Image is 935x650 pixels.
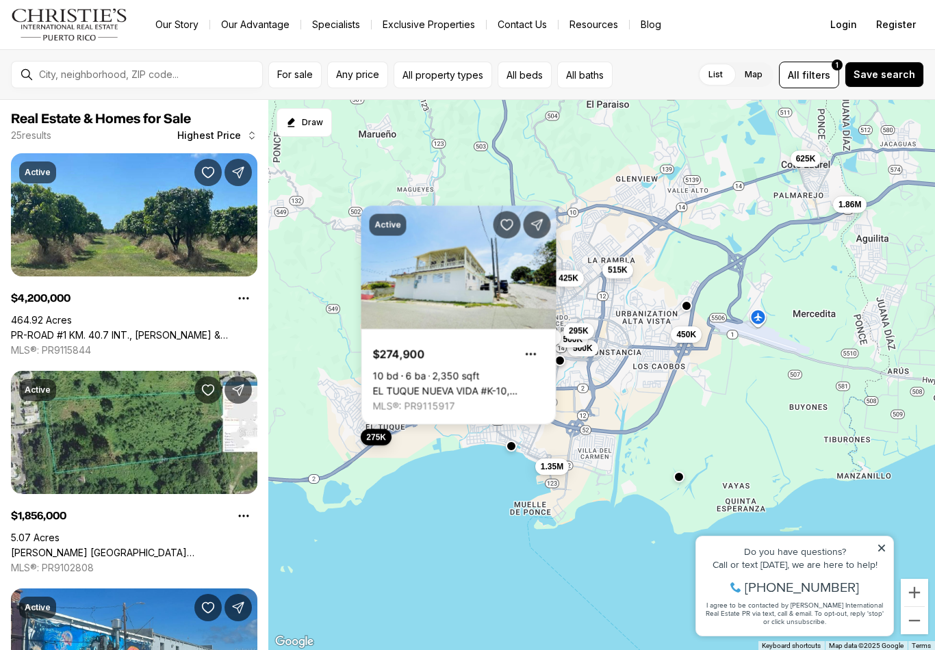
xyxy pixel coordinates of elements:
a: EL TUQUE NUEVA VIDA #K-10, PONCE PR, 00780 [373,385,545,398]
button: Property options [230,285,257,312]
button: Share Property [225,376,252,404]
button: 500K [557,331,588,348]
span: 1.86M [838,198,861,209]
span: All [788,68,799,82]
button: Start drawing [277,108,332,137]
a: Blog [630,15,672,34]
span: Highest Price [177,130,241,141]
span: 500K [573,342,593,353]
span: Save search [854,69,915,80]
button: Save Property: #45 Playa de Ponce SALMON ST [194,594,222,621]
a: Coto Laurel CALLE EL RINCÓN, PONCE PR, 00780 [11,547,257,559]
span: filters [802,68,830,82]
span: 1 [836,60,838,70]
button: Zoom in [901,579,928,606]
button: Register [868,11,924,38]
img: logo [11,8,128,41]
button: All baths [557,62,613,88]
span: 500K [563,334,582,345]
div: Do you have questions? [14,31,198,40]
button: 295K [563,323,594,339]
span: Register [876,19,916,30]
span: 295K [569,326,589,337]
span: Login [830,19,857,30]
button: Property options [230,502,257,530]
label: List [697,62,734,87]
a: PR-ROAD #1 KM. 40.7 INT., CINTRONA & SABANA WARD, JUANA DIAZ PR, 00795 [11,329,257,341]
button: Save Property: EL TUQUE NUEVA VIDA #K-10 [494,211,521,239]
button: Share Property [225,594,252,621]
span: 1.35M [541,460,563,471]
span: I agree to be contacted by [PERSON_NAME] International Real Estate PR via text, call & email. To ... [17,84,195,110]
a: Resources [559,15,629,34]
button: Share Property [225,159,252,186]
button: 450K [671,326,702,343]
button: 515K [602,262,633,278]
button: Save Property: Coto Laurel CALLE EL RINCÓN [194,376,222,404]
p: Active [25,602,51,613]
span: Any price [336,69,379,80]
button: Login [822,11,865,38]
div: Call or text [DATE], we are here to help! [14,44,198,53]
p: Active [25,167,51,178]
a: Terms (opens in new tab) [912,642,931,649]
button: Property options [517,341,545,368]
span: 275K [366,432,386,443]
a: Our Advantage [210,15,300,34]
span: Real Estate & Homes for Sale [11,112,191,126]
a: Specialists [301,15,371,34]
button: Save search [845,62,924,88]
span: For sale [277,69,313,80]
button: 500K [567,339,598,356]
button: 425K [553,270,584,287]
span: Map data ©2025 Google [829,642,904,649]
button: 625K [791,150,821,166]
button: Save Property: PR-ROAD #1 KM. 40.7 INT., CINTRONA & SABANA WARD [194,159,222,186]
p: Active [375,220,401,231]
a: Exclusive Properties [372,15,486,34]
button: Share Property [524,211,551,239]
span: 425K [559,273,578,284]
p: 25 results [11,130,51,141]
button: 275K [361,429,392,445]
span: 450K [676,329,696,340]
a: Our Story [144,15,209,34]
button: Zoom out [901,607,928,634]
span: 515K [608,265,628,276]
button: Allfilters1 [779,62,839,88]
button: For sale [268,62,322,88]
button: All beds [498,62,552,88]
button: Highest Price [169,122,266,149]
button: All property types [394,62,492,88]
span: 625K [796,153,816,164]
span: [PHONE_NUMBER] [56,64,170,78]
button: 1.35M [535,458,569,474]
p: Active [25,385,51,395]
label: Map [734,62,773,87]
button: Any price [327,62,388,88]
button: Contact Us [487,15,558,34]
button: 1.86M [833,196,867,212]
